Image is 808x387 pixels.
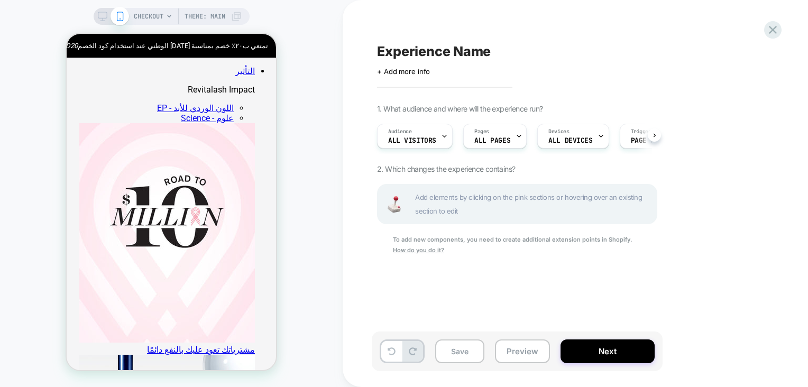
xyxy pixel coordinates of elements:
span: Add elements by clicking on the pink sections or hovering over an existing section to edit [415,190,651,218]
u: How do you do it? [393,246,444,254]
span: ALL DEVICES [548,137,592,144]
span: Page Load [631,137,667,144]
img: Joystick [383,196,405,213]
button: Next [561,339,655,363]
span: 1. What audience and where will the experience run? [377,104,543,113]
a: اللون الوردي للأبد - EP [90,69,167,79]
span: Devices [548,128,569,135]
span: Experience Name [377,43,491,59]
span: ALL PAGES [474,137,510,144]
span: CHECKOUT [134,8,163,25]
button: Save [435,339,484,363]
div: To add new components, you need to create additional extension points in Shopify. [377,235,657,256]
span: Pages [474,128,489,135]
button: Preview [495,339,550,363]
a: Nav Road to 10 Million [13,301,188,311]
span: Theme: MAIN [185,8,225,25]
a: علوم - Science [114,79,167,89]
span: 2. Which changes the experience contains? [377,164,515,173]
span: Audience [388,128,412,135]
a: التأثير [169,32,188,42]
img: Nav Road to 10 Million [13,89,188,309]
span: Trigger [631,128,651,135]
span: + Add more info [377,67,430,76]
span: All Visitors [388,137,436,144]
a: مشترياتك تعود عليك بالنفع دائمًا [80,311,188,321]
